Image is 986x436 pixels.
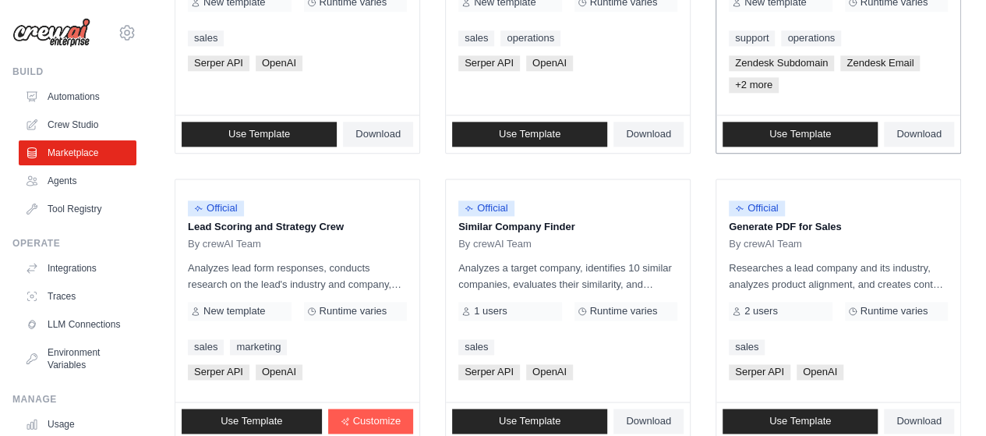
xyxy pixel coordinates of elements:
[188,219,407,235] p: Lead Scoring and Strategy Crew
[896,415,942,427] span: Download
[613,409,684,434] a: Download
[188,260,407,292] p: Analyzes lead form responses, conducts research on the lead's industry and company, and scores th...
[19,197,136,222] a: Tool Registry
[723,122,878,147] a: Use Template
[526,55,573,71] span: OpenAI
[188,200,244,216] span: Official
[723,409,878,434] a: Use Template
[188,339,224,355] a: sales
[458,55,520,71] span: Serper API
[12,393,136,406] div: Manage
[729,364,790,380] span: Serper API
[19,256,136,281] a: Integrations
[458,238,532,250] span: By crewAI Team
[452,122,607,147] a: Use Template
[228,128,290,140] span: Use Template
[12,66,136,78] div: Build
[328,409,413,434] a: Customize
[744,305,778,317] span: 2 users
[861,305,928,317] span: Runtime varies
[188,55,249,71] span: Serper API
[458,200,514,216] span: Official
[797,364,843,380] span: OpenAI
[256,364,302,380] span: OpenAI
[613,122,684,147] a: Download
[182,409,322,434] a: Use Template
[343,122,413,147] a: Download
[458,219,677,235] p: Similar Company Finder
[452,409,607,434] a: Use Template
[769,128,831,140] span: Use Template
[19,112,136,137] a: Crew Studio
[499,415,560,427] span: Use Template
[19,140,136,165] a: Marketplace
[19,340,136,378] a: Environment Variables
[526,364,573,380] span: OpenAI
[256,55,302,71] span: OpenAI
[729,200,785,216] span: Official
[458,260,677,292] p: Analyzes a target company, identifies 10 similar companies, evaluates their similarity, and provi...
[729,219,948,235] p: Generate PDF for Sales
[769,415,831,427] span: Use Template
[230,339,287,355] a: marketing
[729,55,834,71] span: Zendesk Subdomain
[221,415,282,427] span: Use Template
[500,30,560,46] a: operations
[458,30,494,46] a: sales
[355,128,401,140] span: Download
[458,364,520,380] span: Serper API
[590,305,658,317] span: Runtime varies
[729,339,765,355] a: sales
[884,122,954,147] a: Download
[626,128,671,140] span: Download
[188,238,261,250] span: By crewAI Team
[19,168,136,193] a: Agents
[320,305,387,317] span: Runtime varies
[840,55,920,71] span: Zendesk Email
[458,339,494,355] a: sales
[729,30,775,46] a: support
[19,284,136,309] a: Traces
[474,305,507,317] span: 1 users
[12,18,90,48] img: Logo
[729,77,779,93] span: +2 more
[626,415,671,427] span: Download
[12,237,136,250] div: Operate
[884,409,954,434] a: Download
[896,128,942,140] span: Download
[729,260,948,292] p: Researches a lead company and its industry, analyzes product alignment, and creates content for a...
[353,415,401,427] span: Customize
[499,128,560,140] span: Use Template
[19,312,136,337] a: LLM Connections
[19,84,136,109] a: Automations
[182,122,337,147] a: Use Template
[203,305,265,317] span: New template
[729,238,802,250] span: By crewAI Team
[188,364,249,380] span: Serper API
[188,30,224,46] a: sales
[781,30,841,46] a: operations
